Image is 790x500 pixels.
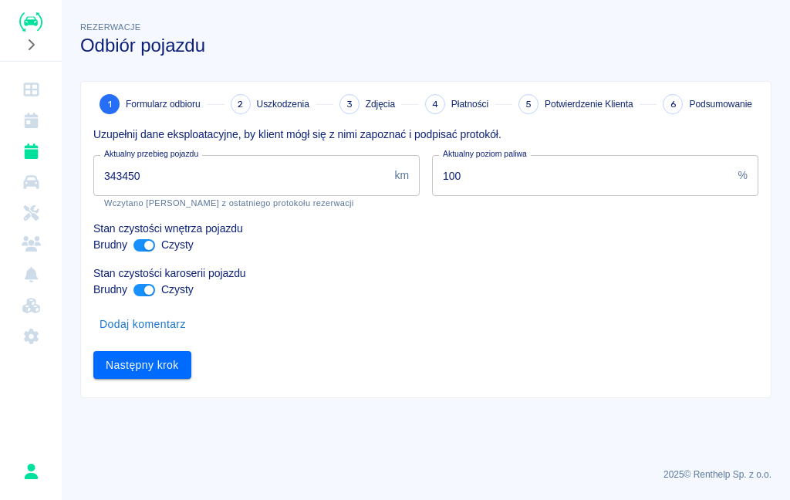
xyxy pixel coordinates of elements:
[689,97,752,111] span: Podsumowanie
[15,455,47,488] button: Karol Klag
[93,127,758,143] p: Uzupełnij dane eksploatacyjne, by klient mógł się z nimi zapoznać i podpisać protokół.
[19,35,42,55] button: Rozwiń nawigację
[93,310,192,339] button: Dodaj komentarz
[104,198,409,208] p: Wczytano [PERSON_NAME] z ostatniego protokołu rezerwacji
[6,290,56,321] a: Widget WWW
[238,96,243,113] span: 2
[346,96,353,113] span: 3
[6,105,56,136] a: Kalendarz
[93,282,127,298] p: Brudny
[366,97,395,111] span: Zdjęcia
[93,265,758,282] p: Stan czystości karoserii pojazdu
[257,97,309,111] span: Uszkodzenia
[394,167,409,184] p: km
[80,468,771,481] p: 2025 © Renthelp Sp. z o.o.
[161,282,194,298] p: Czysty
[104,148,198,160] label: Aktualny przebieg pojazdu
[545,97,633,111] span: Potwierdzenie Klienta
[6,167,56,198] a: Flota
[93,237,127,253] p: Brudny
[161,237,194,253] p: Czysty
[6,74,56,105] a: Dashboard
[93,351,191,380] button: Następny krok
[108,96,112,113] span: 1
[432,96,438,113] span: 4
[6,259,56,290] a: Powiadomienia
[80,22,140,32] span: Rezerwacje
[6,136,56,167] a: Rezerwacje
[80,35,771,56] h3: Odbiór pojazdu
[19,12,42,32] img: Renthelp
[670,96,676,113] span: 6
[443,148,527,160] label: Aktualny poziom paliwa
[6,321,56,352] a: Ustawienia
[6,198,56,228] a: Serwisy
[6,228,56,259] a: Klienci
[738,167,748,184] p: %
[126,97,201,111] span: Formularz odbioru
[93,221,758,237] p: Stan czystości wnętrza pojazdu
[451,97,488,111] span: Płatności
[525,96,532,113] span: 5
